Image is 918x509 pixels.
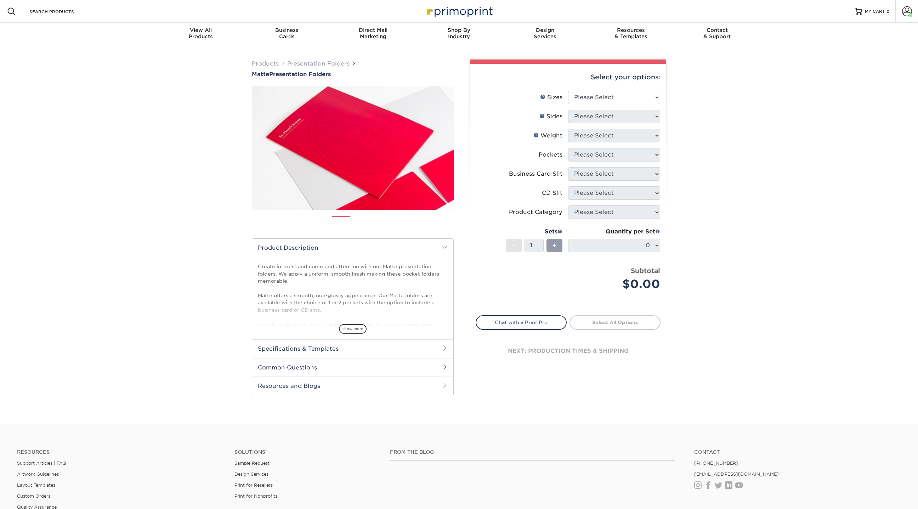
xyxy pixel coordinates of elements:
[552,240,557,251] span: +
[502,27,588,40] div: Services
[252,239,453,257] h2: Product Description
[674,23,760,45] a: Contact& Support
[234,482,273,488] a: Print for Resellers
[694,460,738,466] a: [PHONE_NUMBER]
[234,471,268,477] a: Design Services
[588,23,674,45] a: Resources& Templates
[17,493,50,499] a: Custom Orders
[234,449,379,455] h4: Solutions
[416,27,502,33] span: Shop By
[539,151,562,159] div: Pockets
[252,377,453,395] h2: Resources and Blogs
[252,71,269,78] span: Matte
[287,60,350,67] a: Presentation Folders
[17,449,224,455] h4: Resources
[540,93,562,102] div: Sizes
[252,78,454,218] img: Matte 01
[17,482,55,488] a: Layout Templates
[252,71,454,78] h1: Presentation Folders
[356,213,374,231] img: Presentation Folders 02
[29,7,98,16] input: SEARCH PRODUCTS.....
[416,23,502,45] a: Shop ByIndustry
[674,27,760,33] span: Contact
[424,4,494,19] img: Primoprint
[865,9,885,15] span: MY CART
[568,227,660,236] div: Quantity per Set
[588,27,674,33] span: Resources
[158,23,244,45] a: View AllProducts
[390,449,675,455] h4: From the Blog
[509,208,562,216] div: Product Category
[674,27,760,40] div: & Support
[330,23,416,45] a: Direct MailMarketing
[158,27,244,33] span: View All
[533,131,562,140] div: Weight
[886,9,890,14] span: 0
[539,112,562,121] div: Sides
[573,276,660,293] div: $0.00
[476,330,661,372] div: next: production times & shipping
[506,227,562,236] div: Sets
[244,23,330,45] a: BusinessCards
[244,27,330,33] span: Business
[512,240,515,251] span: -
[17,460,66,466] a: Support Articles | FAQ
[694,471,779,477] a: [EMAIL_ADDRESS][DOMAIN_NAME]
[694,449,901,455] a: Contact
[509,170,562,178] div: Business Card Slit
[252,358,453,377] h2: Common Questions
[416,27,502,40] div: Industry
[252,60,279,67] a: Products
[17,471,59,477] a: Artwork Guidelines
[234,493,277,499] a: Print for Nonprofits
[588,27,674,40] div: & Templates
[502,27,588,33] span: Design
[332,213,350,231] img: Presentation Folders 01
[330,27,416,40] div: Marketing
[330,27,416,33] span: Direct Mail
[631,267,660,275] strong: Subtotal
[502,23,588,45] a: DesignServices
[542,189,562,197] div: CD Slit
[158,27,244,40] div: Products
[339,324,367,334] span: show more
[252,71,454,78] a: MattePresentation Folders
[258,263,448,400] p: Create interest and command attention with our Matte presentation folders. We apply a uniform, sm...
[244,27,330,40] div: Cards
[252,339,453,358] h2: Specifications & Templates
[569,315,661,329] a: Select All Options
[476,315,567,329] a: Chat with a Print Pro
[476,64,661,91] div: Select your options:
[234,460,270,466] a: Sample Request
